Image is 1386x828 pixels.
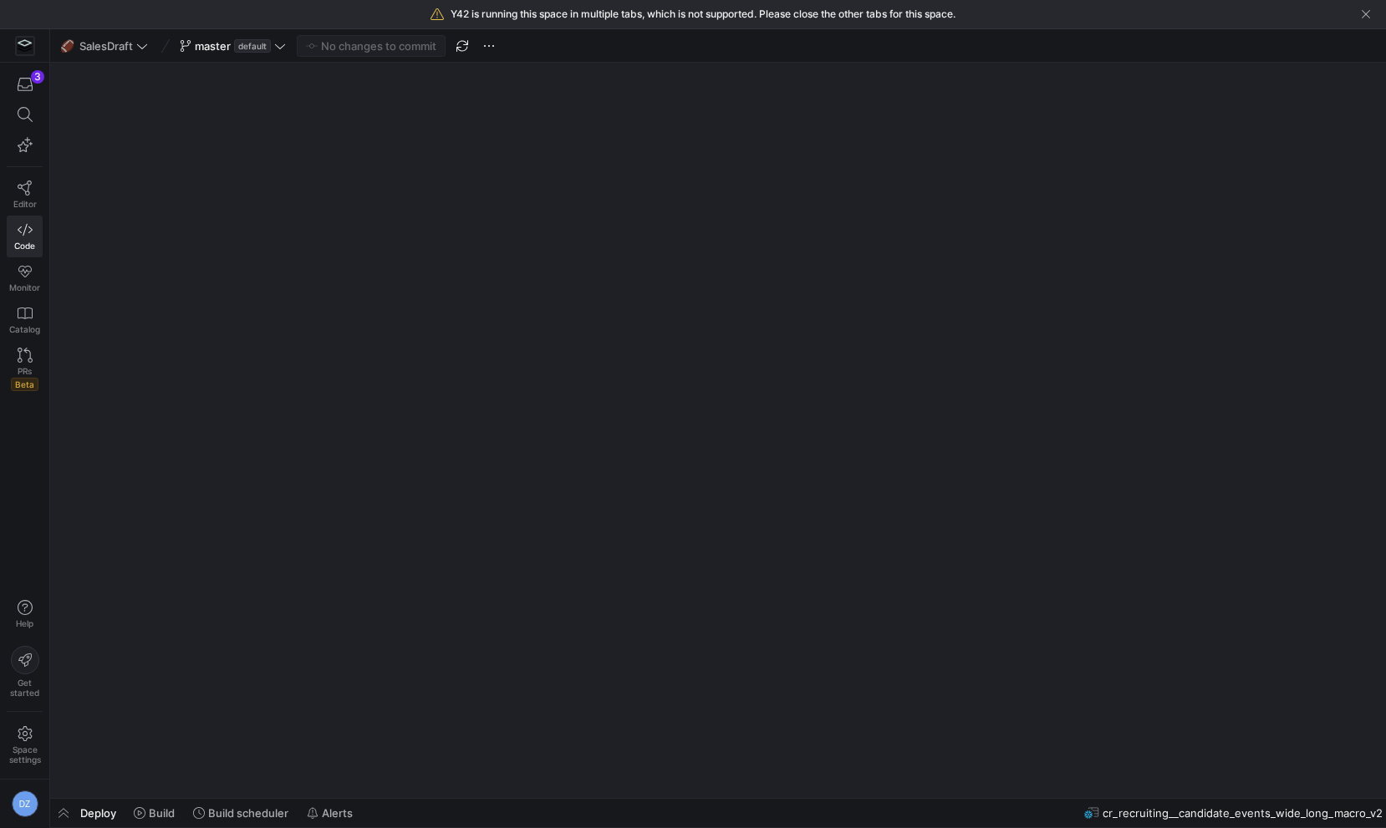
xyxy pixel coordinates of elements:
[149,806,175,820] span: Build
[79,39,133,53] span: SalesDraft
[322,806,353,820] span: Alerts
[11,378,38,391] span: Beta
[7,174,43,216] a: Editor
[7,32,43,60] a: https://storage.googleapis.com/y42-prod-data-exchange/images/Yf2Qvegn13xqq0DljGMI0l8d5Zqtiw36EXr8...
[80,806,116,820] span: Deploy
[1103,806,1383,820] span: cr_recruiting__candidate_events_wide_long_macro_v2
[176,35,290,57] button: masterdefault
[12,790,38,817] div: DZ
[13,199,37,209] span: Editor
[7,719,43,772] a: Spacesettings
[208,806,288,820] span: Build scheduler
[31,70,44,84] div: 3
[9,324,40,334] span: Catalog
[7,786,43,821] button: DZ
[186,799,296,827] button: Build scheduler
[7,592,43,636] button: Help
[299,799,360,827] button: Alerts
[57,35,152,57] button: 🏈SalesDraft
[7,69,43,99] button: 3
[61,40,73,52] span: 🏈
[234,39,271,53] span: default
[7,341,43,398] a: PRsBeta
[9,282,40,292] span: Monitor
[18,366,32,376] span: PRs
[195,39,231,53] span: master
[9,744,41,765] span: Space settings
[126,799,182,827] button: Build
[10,678,39,698] span: Get started
[7,299,43,341] a: Catalog
[14,241,35,251] span: Code
[17,38,33,54] img: https://storage.googleapis.com/y42-prod-data-exchange/images/Yf2Qvegn13xqq0DljGMI0l8d5Zqtiw36EXr8...
[451,8,955,20] span: Y42 is running this space in multiple tabs, which is not supported. Please close the other tabs f...
[7,639,43,704] button: Getstarted
[14,618,35,628] span: Help
[7,216,43,257] a: Code
[7,257,43,299] a: Monitor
